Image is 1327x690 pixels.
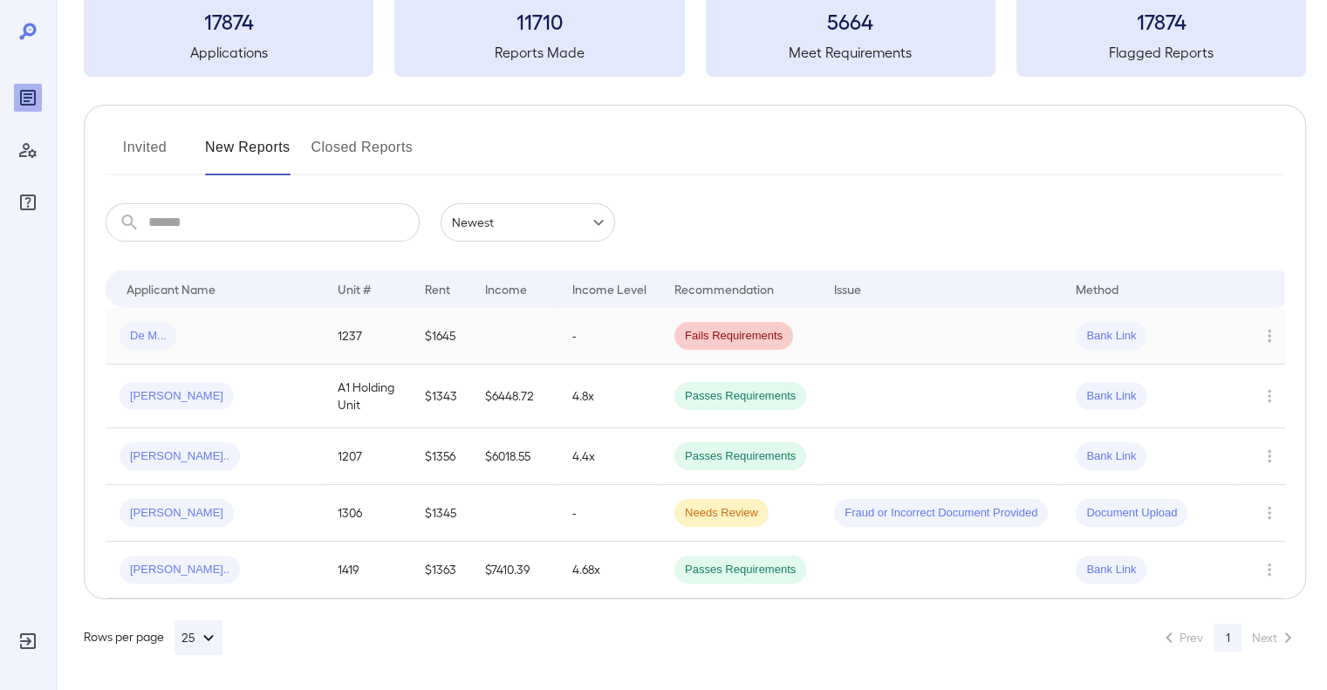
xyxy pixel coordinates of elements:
h5: Applications [84,42,373,63]
div: FAQ [14,188,42,216]
span: [PERSON_NAME] [120,505,234,522]
span: Bank Link [1076,388,1146,405]
span: Passes Requirements [674,562,806,578]
span: De M... [120,328,177,345]
div: Log Out [14,627,42,655]
td: - [558,485,660,542]
td: 4.8x [558,365,660,428]
div: Rent [425,278,453,299]
button: Row Actions [1255,499,1283,527]
button: Row Actions [1255,442,1283,470]
td: - [558,308,660,365]
td: 1419 [324,542,411,598]
span: Passes Requirements [674,388,806,405]
td: $1356 [411,428,471,485]
span: Passes Requirements [674,448,806,465]
button: Row Actions [1255,556,1283,584]
td: $7410.39 [471,542,558,598]
h5: Reports Made [394,42,684,63]
div: Issue [834,278,862,299]
div: Rows per page [84,620,222,655]
nav: pagination navigation [1151,624,1306,652]
button: 25 [174,620,222,655]
div: Recommendation [674,278,774,299]
td: $6018.55 [471,428,558,485]
span: Fails Requirements [674,328,793,345]
span: Fraud or Incorrect Document Provided [834,505,1048,522]
span: Bank Link [1076,328,1146,345]
span: Bank Link [1076,448,1146,465]
td: 1207 [324,428,411,485]
td: $6448.72 [471,365,558,428]
td: $1645 [411,308,471,365]
button: Row Actions [1255,322,1283,350]
button: New Reports [205,133,291,175]
span: [PERSON_NAME].. [120,448,240,465]
h3: 11710 [394,7,684,35]
td: 4.68x [558,542,660,598]
div: Applicant Name [127,278,215,299]
div: Newest [441,203,615,242]
span: Document Upload [1076,505,1187,522]
td: 1237 [324,308,411,365]
div: Income Level [572,278,646,299]
td: $1363 [411,542,471,598]
td: $1345 [411,485,471,542]
h3: 17874 [1016,7,1306,35]
button: page 1 [1214,624,1241,652]
h5: Flagged Reports [1016,42,1306,63]
span: Bank Link [1076,562,1146,578]
td: 1306 [324,485,411,542]
button: Row Actions [1255,382,1283,410]
span: [PERSON_NAME].. [120,562,240,578]
span: [PERSON_NAME] [120,388,234,405]
div: Method [1076,278,1118,299]
div: Reports [14,84,42,112]
div: Income [485,278,527,299]
div: Unit # [338,278,371,299]
td: $1343 [411,365,471,428]
div: Manage Users [14,136,42,164]
h3: 5664 [706,7,995,35]
td: 4.4x [558,428,660,485]
span: Needs Review [674,505,769,522]
button: Closed Reports [311,133,414,175]
button: Invited [106,133,184,175]
td: A1 Holding Unit [324,365,411,428]
h5: Meet Requirements [706,42,995,63]
h3: 17874 [84,7,373,35]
